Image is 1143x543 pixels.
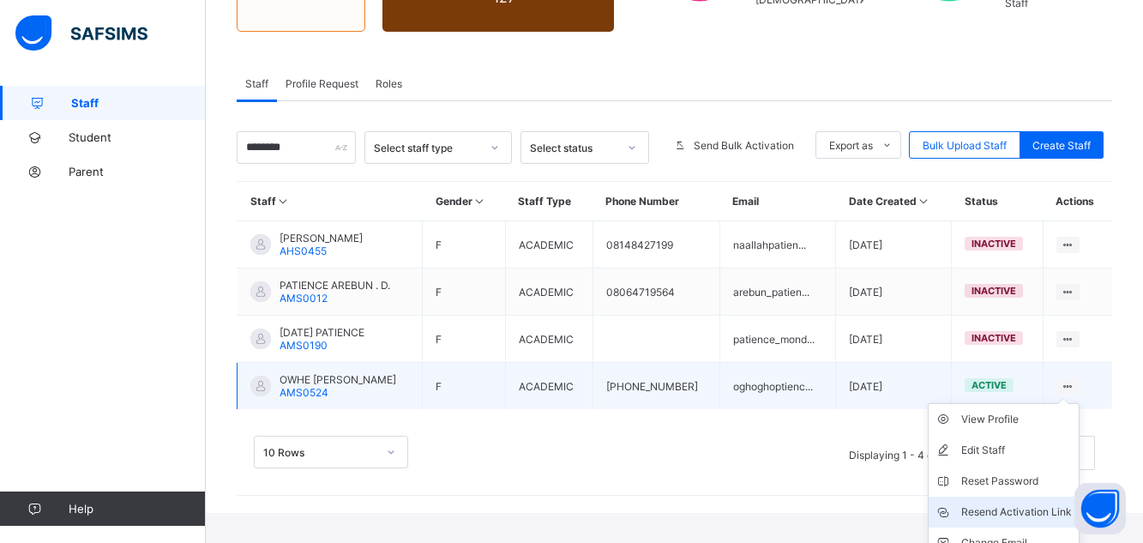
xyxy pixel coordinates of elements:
[423,316,505,363] td: F
[280,279,390,292] span: PATIENCE AREBUN . D.
[836,316,952,363] td: [DATE]
[280,292,328,305] span: AMS0012
[719,268,835,316] td: arebun_patien...
[952,182,1043,221] th: Status
[280,339,328,352] span: AMS0190
[961,411,1072,428] div: View Profile
[593,363,719,410] td: [PHONE_NUMBER]
[1043,182,1112,221] th: Actions
[961,473,1072,490] div: Reset Password
[593,182,719,221] th: Phone Number
[972,238,1016,250] span: inactive
[836,268,952,316] td: [DATE]
[423,182,505,221] th: Gender
[505,316,593,363] td: ACADEMIC
[961,442,1072,459] div: Edit Staff
[829,139,873,152] span: Export as
[280,386,328,399] span: AMS0524
[69,165,206,178] span: Parent
[530,142,617,154] div: Select status
[972,379,1007,391] span: active
[280,326,364,339] span: [DATE] PATIENCE
[280,373,396,386] span: OWHE [PERSON_NAME]
[972,332,1016,344] span: inactive
[505,268,593,316] td: ACADEMIC
[694,139,794,152] span: Send Bulk Activation
[280,244,327,257] span: AHS0455
[719,182,835,221] th: Email
[276,195,291,208] i: Sort in Ascending Order
[423,268,505,316] td: F
[972,285,1016,297] span: inactive
[593,221,719,268] td: 08148427199
[71,96,206,110] span: Staff
[376,77,402,90] span: Roles
[836,436,977,470] li: Displaying 1 - 4 out of 4
[423,221,505,268] td: F
[719,221,835,268] td: naallahpatien...
[1032,139,1091,152] span: Create Staff
[245,77,268,90] span: Staff
[238,182,423,221] th: Staff
[719,316,835,363] td: patience_mond...
[593,268,719,316] td: 08064719564
[719,363,835,410] td: oghoghoptienc...
[263,446,376,459] div: 10 Rows
[961,504,1072,521] div: Resend Activation Link
[423,363,505,410] td: F
[15,15,147,51] img: safsims
[286,77,358,90] span: Profile Request
[505,363,593,410] td: ACADEMIC
[1074,483,1126,534] button: Open asap
[923,139,1007,152] span: Bulk Upload Staff
[472,195,487,208] i: Sort in Ascending Order
[280,232,363,244] span: [PERSON_NAME]
[374,142,481,154] div: Select staff type
[836,363,952,410] td: [DATE]
[836,182,952,221] th: Date Created
[505,182,593,221] th: Staff Type
[505,221,593,268] td: ACADEMIC
[917,195,931,208] i: Sort in Ascending Order
[69,502,205,516] span: Help
[69,130,206,144] span: Student
[836,221,952,268] td: [DATE]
